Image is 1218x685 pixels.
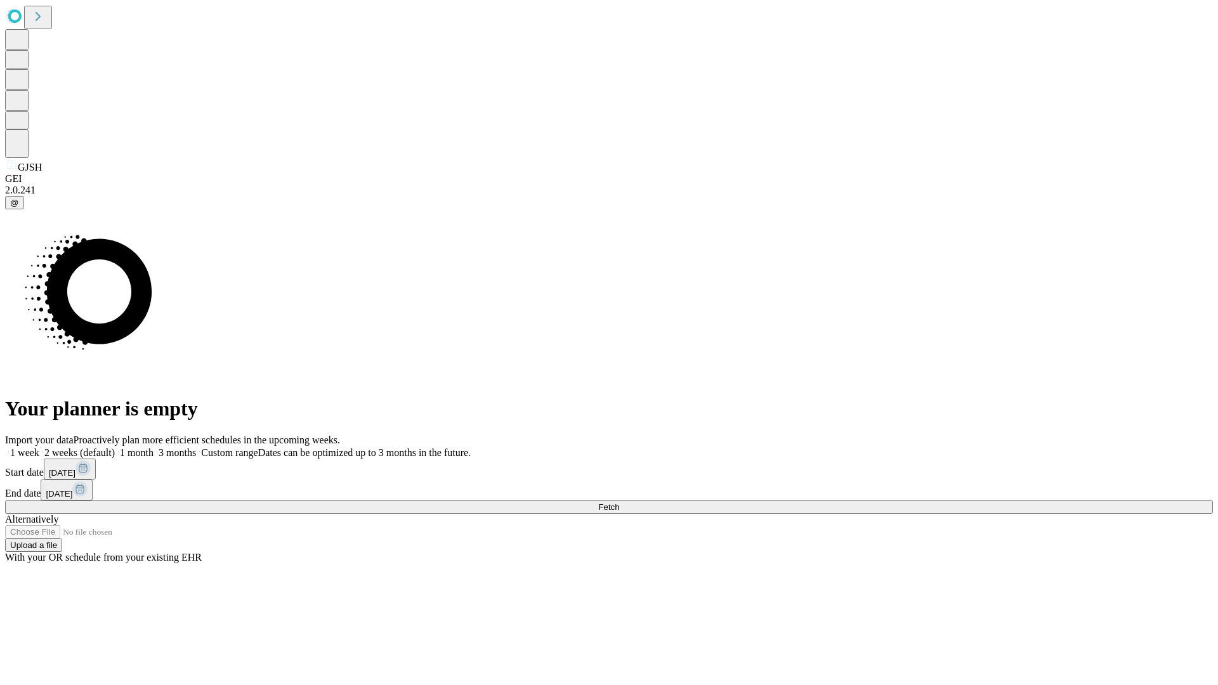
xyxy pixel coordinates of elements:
span: @ [10,198,19,207]
button: [DATE] [44,459,96,480]
span: GJSH [18,162,42,173]
span: 1 month [120,447,154,458]
div: End date [5,480,1213,500]
span: Alternatively [5,514,58,525]
span: [DATE] [46,489,72,499]
div: 2.0.241 [5,185,1213,196]
button: Upload a file [5,538,62,552]
span: 2 weeks (default) [44,447,115,458]
span: Import your data [5,434,74,445]
span: Proactively plan more efficient schedules in the upcoming weeks. [74,434,340,445]
div: GEI [5,173,1213,185]
span: Custom range [201,447,258,458]
div: Start date [5,459,1213,480]
button: Fetch [5,500,1213,514]
span: Dates can be optimized up to 3 months in the future. [258,447,471,458]
button: @ [5,196,24,209]
h1: Your planner is empty [5,397,1213,421]
span: 1 week [10,447,39,458]
span: 3 months [159,447,196,458]
span: With your OR schedule from your existing EHR [5,552,202,563]
span: [DATE] [49,468,75,478]
span: Fetch [598,502,619,512]
button: [DATE] [41,480,93,500]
